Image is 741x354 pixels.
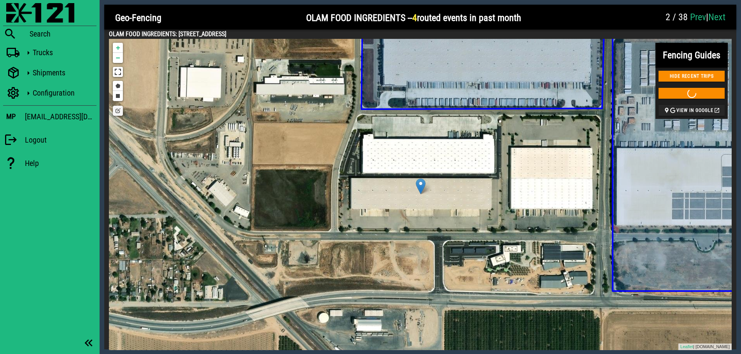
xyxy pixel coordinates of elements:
[113,81,123,91] a: Draw a polygon
[113,53,123,63] a: Zoom out
[33,68,93,77] div: Shipments
[655,102,728,119] a: View in Google
[663,48,720,62] h2: Fencing Guides
[690,12,706,23] a: Prev
[3,3,96,24] a: Blackfly
[33,48,93,57] div: Trucks
[708,12,725,23] a: Next
[659,71,725,82] button: Hide Recent Trips
[113,43,123,53] a: Zoom in
[30,29,96,38] div: Search
[666,11,725,23] h2: |
[6,112,16,121] h3: MP
[113,106,123,116] a: No layers to edit
[25,110,96,123] div: [EMAIL_ADDRESS][DOMAIN_NAME]
[678,344,732,350] div: | [DOMAIN_NAME]
[666,12,688,23] span: 2 / 38
[412,12,417,23] span: 4
[680,344,693,349] a: Leaflet
[33,88,93,98] div: Configuration
[109,30,732,39] h4: OLAM FOOD INGREDIENTS: [STREET_ADDRESS]
[3,152,96,174] a: Help
[664,107,720,113] span: View in Google
[113,67,123,77] a: View Fullscreen
[659,105,725,116] button: View in Google
[25,159,96,168] div: Help
[115,11,161,25] h2: Geo-Fencing
[25,135,96,145] div: Logout
[664,73,720,79] span: Hide Recent Trips
[113,91,123,101] a: Draw a rectangle
[306,11,521,25] h2: OLAM FOOD INGREDIENTS -- routed events in past month
[6,3,74,23] img: 87f0f0e.png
